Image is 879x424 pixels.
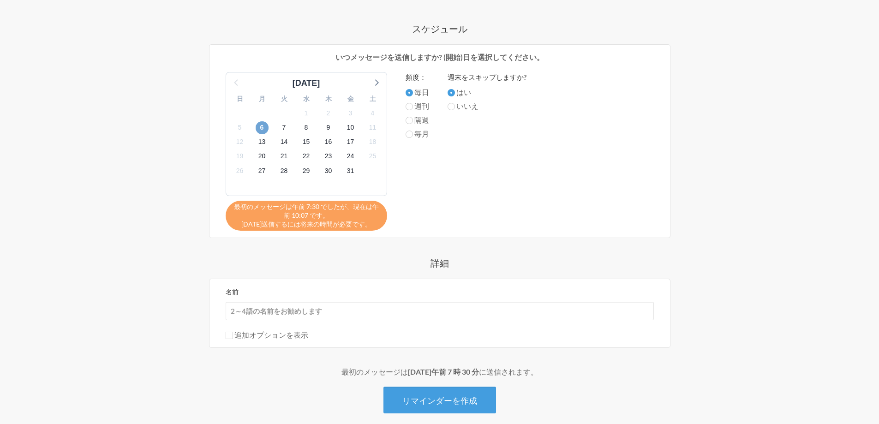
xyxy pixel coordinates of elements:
font: 25 [369,152,377,160]
font: 土 [370,95,376,102]
span: 2025年11月16日日曜日 [322,136,335,149]
font: [DATE] [293,78,320,88]
span: 2025年11月14日金曜日 [278,136,291,149]
font: 隔週 [414,115,429,124]
font: 13 [258,138,266,145]
font: 17 [347,138,354,145]
font: 31 [347,167,354,174]
span: 2025年11月10日月曜日 [344,121,357,134]
font: 週末をスキップしますか? [448,73,526,81]
font: 水 [303,95,310,102]
span: 2025年11月8日土曜日 [300,121,313,134]
font: 6 [260,124,264,131]
font: いつメッセージを送信しますか? (開始)日を選択してください。 [335,53,544,61]
span: 2025年11月19日水曜日 [233,150,246,163]
span: 2025年11月3日月曜日 [344,107,357,119]
span: 2025年11月9日日曜日 [322,121,335,134]
span: 2025年11月7日金曜日 [278,121,291,134]
input: はい [448,89,455,96]
font: 木 [325,95,332,102]
font: 19 [236,152,244,160]
span: 2025年11月15日土曜日 [300,136,313,149]
font: 29 [303,167,310,174]
font: スケジュール [412,23,467,34]
input: 毎月 [406,131,413,138]
span: 2025年11月1日土曜日 [300,107,313,119]
font: 2 [327,109,330,117]
font: 詳細 [431,257,449,269]
font: [DATE]送信するには将来の時間が必要です。 [241,220,371,228]
input: いいえ [448,103,455,110]
span: 2025年11月13日木曜日 [256,136,269,149]
span: 2025年11月11日火曜日 [366,121,379,134]
span: 2025年11月22日土曜日 [300,150,313,163]
span: 2025年11月23日日曜日 [322,150,335,163]
input: 追加オプションを表示 [226,332,233,339]
font: 最初のメッセージは [341,367,408,376]
font: 26 [236,167,244,174]
font: 頻度： [406,73,426,81]
font: 毎月 [414,129,429,138]
font: 日 [237,95,243,102]
span: 2025年11月2日日曜日 [322,107,335,119]
font: 火 [281,95,287,102]
font: 16 [325,138,332,145]
span: 2025年11月17日月曜日 [344,136,357,149]
span: 2025年11月6日木曜日 [256,121,269,134]
font: 4 [371,109,375,117]
span: 2025年11月21日金曜日 [278,150,291,163]
span: 2025年11月12日水曜日 [233,136,246,149]
font: 追加オプションを表示 [234,330,308,339]
font: いいえ [456,102,478,110]
span: 2025年11月20日木曜日 [256,150,269,163]
input: 2～4語の名前をお勧めします [226,302,654,320]
font: 14 [281,138,288,145]
span: 2025年11月27日木曜日 [256,164,269,177]
font: 30 [325,167,332,174]
font: 名前 [226,288,239,296]
span: 2025年11月28日金曜日 [278,164,291,177]
span: 2025年11月5日水曜日 [233,121,246,134]
font: リマインダーを作成 [402,395,477,406]
font: 毎日 [414,88,429,96]
span: 2025年11月18日火曜日 [366,136,379,149]
font: 週刊 [414,102,429,110]
font: [DATE]午前 7 時 30 分 [408,367,479,376]
input: 毎日 [406,89,413,96]
font: 7 [282,124,286,131]
font: 18 [369,138,377,145]
span: 2025年11月4日火曜日 [366,107,379,119]
font: 9 [327,124,330,131]
font: 24 [347,152,354,160]
font: 1 [305,109,308,117]
input: 週刊 [406,103,413,110]
font: 22 [303,152,310,160]
span: 2025年11月25日火曜日 [366,150,379,163]
span: 2025年12月1日月曜日 [344,164,357,177]
font: 金 [347,95,354,102]
font: 11 [369,124,377,131]
span: 2025年11月30日日曜日 [322,164,335,177]
font: 最初のメッセージは午前 7:30 でしたが、現在は午前 10:07 です。 [234,203,379,219]
span: 2025年11月29日土曜日 [300,164,313,177]
font: 21 [281,152,288,160]
font: はい [456,88,471,96]
font: 23 [325,152,332,160]
font: に送信されます。 [479,367,538,376]
span: 2025年11月26日水曜日 [233,164,246,177]
font: 27 [258,167,266,174]
font: 3 [349,109,353,117]
font: 8 [305,124,308,131]
span: 2025年11月24日月曜日 [344,150,357,163]
font: 10 [347,124,354,131]
font: 月 [259,95,265,102]
font: 12 [236,138,244,145]
font: 5 [238,124,242,131]
button: リマインダーを作成 [383,387,496,413]
input: 隔週 [406,117,413,124]
font: 20 [258,152,266,160]
font: 28 [281,167,288,174]
font: 15 [303,138,310,145]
